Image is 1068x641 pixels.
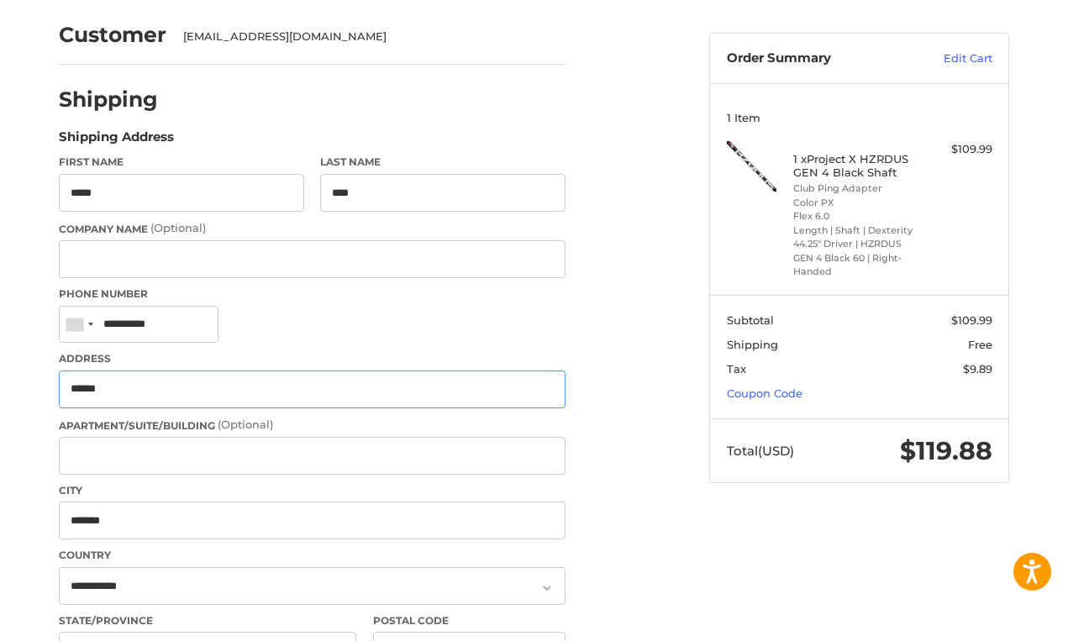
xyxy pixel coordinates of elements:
a: Edit Cart [908,50,992,67]
label: Postal Code [373,613,566,628]
h3: 1 Item [727,111,992,124]
h2: Shipping [59,87,158,113]
span: Total (USD) [727,443,794,459]
label: City [59,483,566,498]
span: Subtotal [727,313,774,327]
li: Color PX [793,196,922,210]
label: State/Province [59,613,356,628]
span: Shipping [727,338,778,351]
span: $9.89 [963,362,992,376]
h3: Order Summary [727,50,908,67]
h2: Customer [59,22,166,48]
small: (Optional) [150,221,206,234]
label: Company Name [59,220,566,237]
span: Tax [727,362,746,376]
iframe: Google Customer Reviews [929,596,1068,641]
legend: Shipping Address [59,128,174,155]
li: Flex 6.0 [793,209,922,223]
label: First Name [59,155,304,170]
span: $119.88 [900,435,992,466]
h4: 1 x Project X HZRDUS GEN 4 Black Shaft [793,152,922,180]
span: $109.99 [951,313,992,327]
li: Club Ping Adapter [793,181,922,196]
label: Country [59,548,566,563]
label: Last Name [320,155,566,170]
label: Apartment/Suite/Building [59,417,566,433]
span: Free [968,338,992,351]
small: (Optional) [218,418,273,431]
div: [EMAIL_ADDRESS][DOMAIN_NAME] [183,29,550,45]
a: Coupon Code [727,386,802,400]
label: Phone Number [59,286,566,302]
div: $109.99 [926,141,992,158]
li: Length | Shaft | Dexterity 44.25" Driver | HZRDUS GEN 4 Black 60 | Right-Handed [793,223,922,279]
label: Address [59,351,566,366]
